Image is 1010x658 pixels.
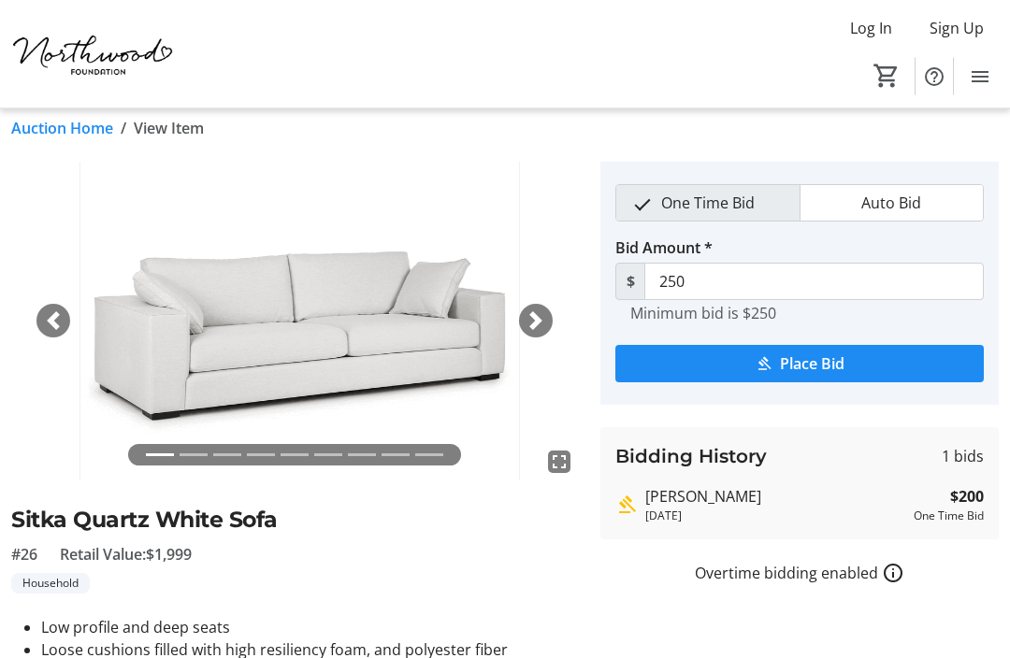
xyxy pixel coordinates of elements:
span: One Time Bid [650,186,766,222]
span: #26 [11,544,37,566]
div: Overtime bidding enabled [600,563,999,585]
button: Sign Up [915,13,999,43]
tr-label-badge: Household [11,574,90,594]
div: [PERSON_NAME] [645,486,906,508]
span: Auto Bid [850,186,932,222]
a: How overtime bidding works for silent auctions [882,563,904,585]
img: Image [11,163,578,481]
h3: Bidding History [615,443,767,471]
span: View Item [134,118,204,140]
label: Bid Amount * [615,237,713,260]
button: Menu [961,58,999,95]
img: Northwood Foundation's Logo [11,7,178,101]
mat-icon: fullscreen [548,451,570,474]
span: 1 bids [942,446,984,468]
button: Place Bid [615,346,984,383]
div: [DATE] [645,508,906,525]
span: Log In [850,17,892,39]
mat-icon: Highest bid [615,494,638,517]
span: Retail Value: $1,999 [60,544,192,566]
span: $ [615,264,645,301]
button: Help [916,58,953,95]
button: Cart [870,59,903,93]
span: / [121,118,126,140]
span: Place Bid [780,353,844,376]
div: One Time Bid [914,508,984,525]
span: Sign Up [930,17,984,39]
li: Low profile and deep seats [41,617,578,639]
a: Auction Home [11,118,113,140]
button: Log In [835,13,907,43]
strong: $200 [950,486,984,508]
h2: Sitka Quartz White Sofa [11,504,578,536]
tr-hint: Minimum bid is $250 [630,305,776,323]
